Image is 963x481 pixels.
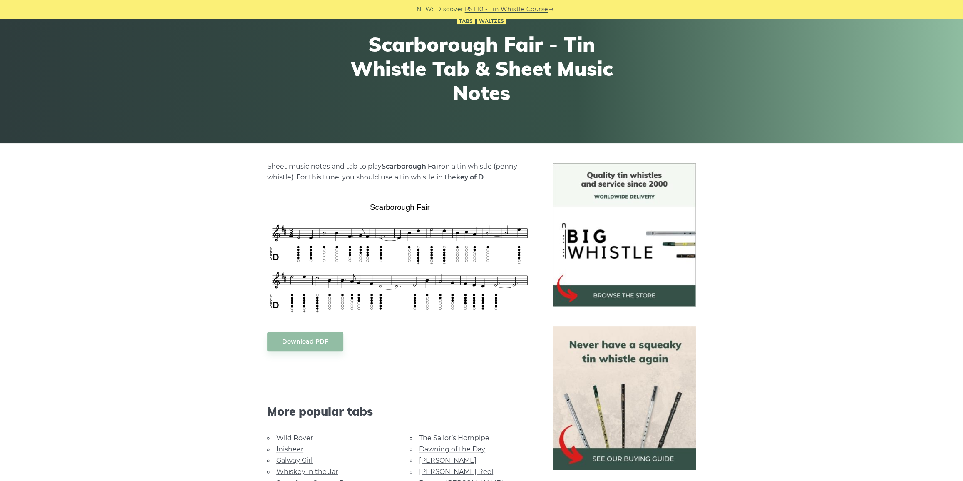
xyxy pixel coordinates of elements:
strong: key of D [456,173,484,181]
strong: Scarborough Fair [382,162,441,170]
a: Waltzes [477,18,506,25]
h1: Scarborough Fair - Tin Whistle Tab & Sheet Music Notes [328,32,635,105]
span: Discover [436,5,464,14]
span: NEW: [417,5,434,14]
span: More popular tabs [267,404,533,419]
a: Inisheer [276,445,303,453]
a: Download PDF [267,332,343,351]
p: Sheet music notes and tab to play on a tin whistle (penny whistle). For this tune, you should use... [267,161,533,183]
a: PST10 - Tin Whistle Course [465,5,548,14]
a: Tabs [457,18,475,25]
a: Wild Rover [276,434,313,442]
a: Dawning of the Day [419,445,485,453]
a: The Sailor’s Hornpipe [419,434,489,442]
a: [PERSON_NAME] [419,456,477,464]
a: Whiskey in the Jar [276,468,338,476]
img: Scarborough Fair Tin Whistle Tab & Sheet Music [267,200,533,315]
a: [PERSON_NAME] Reel [419,468,493,476]
img: tin whistle buying guide [553,326,696,470]
img: BigWhistle Tin Whistle Store [553,163,696,307]
a: Galway Girl [276,456,313,464]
